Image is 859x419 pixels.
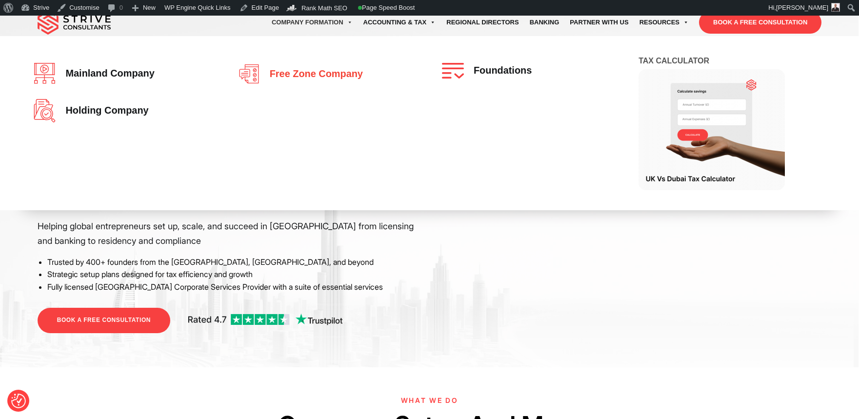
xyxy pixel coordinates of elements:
[442,63,621,79] a: Foundations
[60,68,154,79] span: Mainland company
[699,11,821,34] a: BOOK A FREE CONSULTATION
[47,268,422,281] li: Strategic setup plans designed for tax efficiency and growth
[301,4,347,12] span: Rank Math SEO
[11,394,26,408] button: Consent Preferences
[441,9,524,36] a: Regional Directors
[266,9,358,36] a: Company Formation
[60,105,148,116] span: Holding Company
[265,69,363,80] span: Free zone company
[639,56,832,69] h4: Tax Calculator
[238,63,417,85] a: Free zone company
[34,63,213,84] a: Mainland company
[564,9,634,36] a: Partner with Us
[34,99,213,122] a: Holding Company
[38,219,422,248] p: Helping global entrepreneurs set up, scale, and succeed in [GEOGRAPHIC_DATA] from licensing and b...
[776,4,828,11] span: [PERSON_NAME]
[358,9,441,36] a: Accounting & Tax
[634,9,694,36] a: Resources
[47,256,422,269] li: Trusted by 400+ founders from the [GEOGRAPHIC_DATA], [GEOGRAPHIC_DATA], and beyond
[38,10,111,35] img: main-logo.svg
[524,9,565,36] a: Banking
[469,65,532,76] span: Foundations
[38,308,170,333] a: BOOK A FREE CONSULTATION
[47,281,422,294] li: Fully licensed [GEOGRAPHIC_DATA] Corporate Services Provider with a suite of essential services
[11,394,26,408] img: Revisit consent button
